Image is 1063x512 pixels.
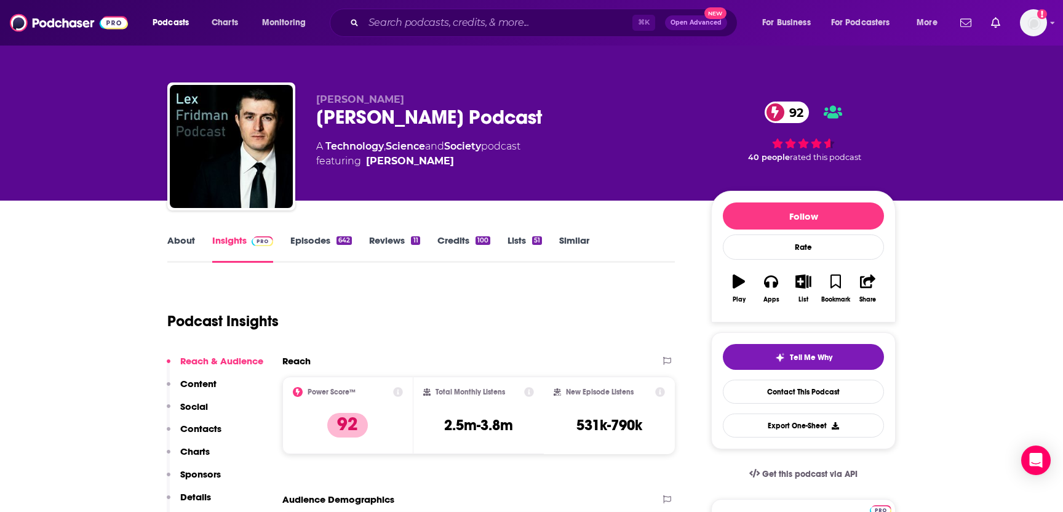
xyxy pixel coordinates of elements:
[153,14,189,31] span: Podcasts
[180,378,217,390] p: Content
[369,234,420,263] a: Reviews11
[180,423,221,434] p: Contacts
[252,236,273,246] img: Podchaser Pro
[1020,9,1047,36] span: Logged in as Rbaldwin
[10,11,128,34] img: Podchaser - Follow, Share and Rate Podcasts
[1037,9,1047,19] svg: Add a profile image
[204,13,245,33] a: Charts
[336,236,352,245] div: 642
[704,7,727,19] span: New
[425,140,444,152] span: and
[316,94,404,105] span: [PERSON_NAME]
[364,13,632,33] input: Search podcasts, credits, & more...
[180,491,211,503] p: Details
[723,344,884,370] button: tell me why sparkleTell Me Why
[748,153,790,162] span: 40 people
[986,12,1005,33] a: Show notifications dropdown
[167,378,217,401] button: Content
[821,296,850,303] div: Bookmark
[180,401,208,412] p: Social
[384,140,386,152] span: ,
[755,266,787,311] button: Apps
[386,140,425,152] a: Science
[1021,446,1051,475] div: Open Intercom Messenger
[170,85,293,208] img: Lex Fridman Podcast
[341,9,749,37] div: Search podcasts, credits, & more...
[262,14,306,31] span: Monitoring
[955,12,976,33] a: Show notifications dropdown
[308,388,356,396] h2: Power Score™
[762,14,811,31] span: For Business
[167,423,221,446] button: Contacts
[831,14,890,31] span: For Podcasters
[754,13,826,33] button: open menu
[765,102,810,123] a: 92
[671,20,722,26] span: Open Advanced
[167,312,279,330] h1: Podcast Insights
[665,15,727,30] button: Open AdvancedNew
[436,388,505,396] h2: Total Monthly Listens
[711,94,896,170] div: 92 40 peoplerated this podcast
[212,234,273,263] a: InsightsPodchaser Pro
[476,236,490,245] div: 100
[819,266,851,311] button: Bookmark
[167,468,221,491] button: Sponsors
[167,234,195,263] a: About
[908,13,953,33] button: open menu
[167,401,208,423] button: Social
[852,266,884,311] button: Share
[167,446,210,468] button: Charts
[733,296,746,303] div: Play
[775,353,785,362] img: tell me why sparkle
[576,416,642,434] h3: 531k-790k
[253,13,322,33] button: open menu
[566,388,634,396] h2: New Episode Listens
[508,234,542,263] a: Lists51
[212,14,238,31] span: Charts
[316,139,520,169] div: A podcast
[723,202,884,230] button: Follow
[366,154,454,169] div: [PERSON_NAME]
[632,15,655,31] span: ⌘ K
[723,380,884,404] a: Contact This Podcast
[180,468,221,480] p: Sponsors
[762,469,858,479] span: Get this podcast via API
[777,102,810,123] span: 92
[790,353,832,362] span: Tell Me Why
[180,355,263,367] p: Reach & Audience
[444,140,481,152] a: Society
[437,234,490,263] a: Credits100
[823,13,908,33] button: open menu
[282,355,311,367] h2: Reach
[739,459,867,489] a: Get this podcast via API
[444,416,513,434] h3: 2.5m-3.8m
[723,414,884,438] button: Export One-Sheet
[723,266,755,311] button: Play
[787,266,819,311] button: List
[790,153,861,162] span: rated this podcast
[917,14,938,31] span: More
[859,296,876,303] div: Share
[316,154,520,169] span: featuring
[325,140,384,152] a: Technology
[282,494,394,505] h2: Audience Demographics
[763,296,779,303] div: Apps
[559,234,589,263] a: Similar
[1020,9,1047,36] img: User Profile
[723,234,884,260] div: Rate
[180,446,210,457] p: Charts
[167,355,263,378] button: Reach & Audience
[290,234,352,263] a: Episodes642
[1020,9,1047,36] button: Show profile menu
[798,296,808,303] div: List
[327,413,368,438] p: 92
[532,236,542,245] div: 51
[411,236,420,245] div: 11
[144,13,205,33] button: open menu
